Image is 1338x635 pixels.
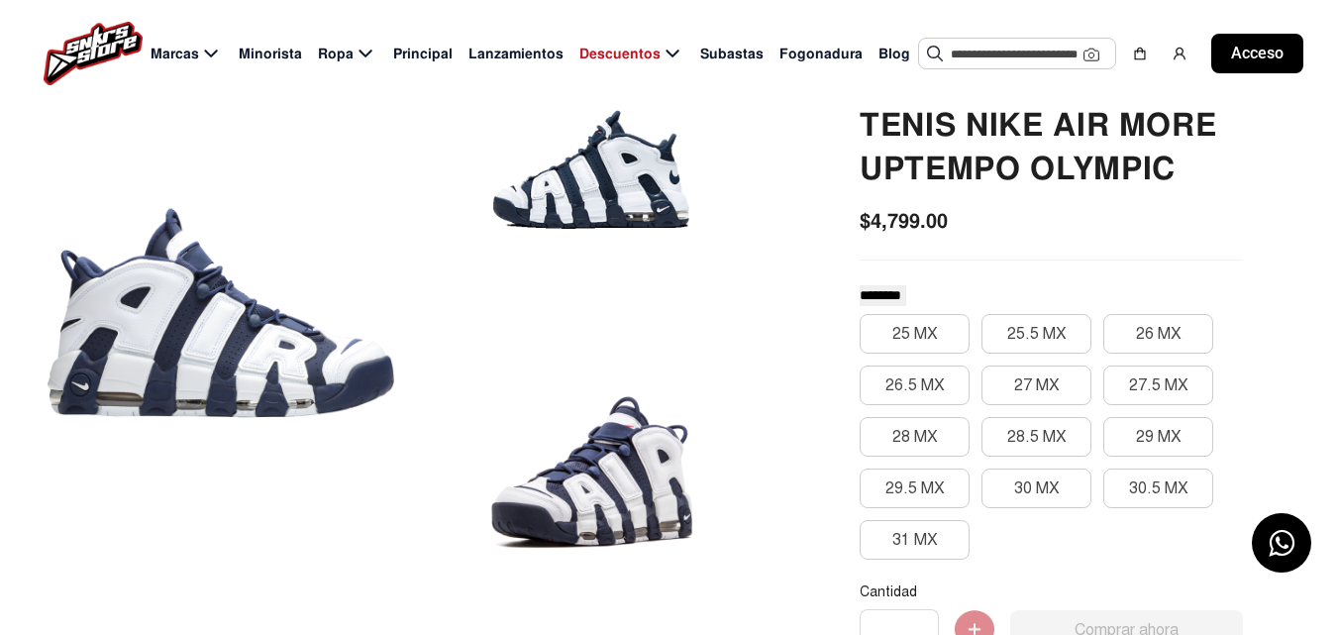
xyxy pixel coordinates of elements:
font: Subastas [700,45,764,62]
button: 25.5 MX [981,314,1091,354]
font: $4,799.00 [860,208,948,234]
font: 29 MX [1136,427,1182,447]
font: 25.5 MX [1007,324,1067,344]
font: Cantidad [860,583,917,600]
img: logo [44,22,143,85]
font: 26.5 MX [885,375,945,395]
font: 25 MX [892,324,938,344]
font: Lanzamientos [468,45,564,62]
button: 29 MX [1103,417,1213,457]
font: Descuentos [579,45,661,62]
button: 25 MX [860,314,970,354]
button: 30 MX [981,469,1091,508]
button: 29.5 MX [860,469,970,508]
button: 27.5 MX [1103,366,1213,405]
font: Acceso [1231,44,1284,62]
font: Principal [393,45,453,62]
img: Cámara [1083,47,1099,62]
font: 28 MX [892,427,938,447]
font: 26 MX [1136,324,1182,344]
font: 28.5 MX [1007,427,1067,447]
img: compras [1132,46,1148,61]
font: Fogonadura [779,45,863,62]
font: 29.5 MX [885,478,945,498]
font: 27.5 MX [1129,375,1188,395]
font: Marcas [151,45,199,62]
button: 26 MX [1103,314,1213,354]
button: 26.5 MX [860,366,970,405]
button: 31 MX [860,520,970,560]
font: Minorista [239,45,302,62]
button: 30.5 MX [1103,469,1213,508]
font: 27 MX [1014,375,1060,395]
font: 31 MX [892,530,938,550]
img: usuario [1172,46,1187,61]
font: Blog [878,45,910,62]
button: 27 MX [981,366,1091,405]
font: Ropa [318,45,354,62]
font: 30 MX [1014,478,1060,498]
button: 28.5 MX [981,417,1091,457]
img: Buscar [927,46,943,61]
button: 28 MX [860,417,970,457]
font: 30.5 MX [1129,478,1188,498]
